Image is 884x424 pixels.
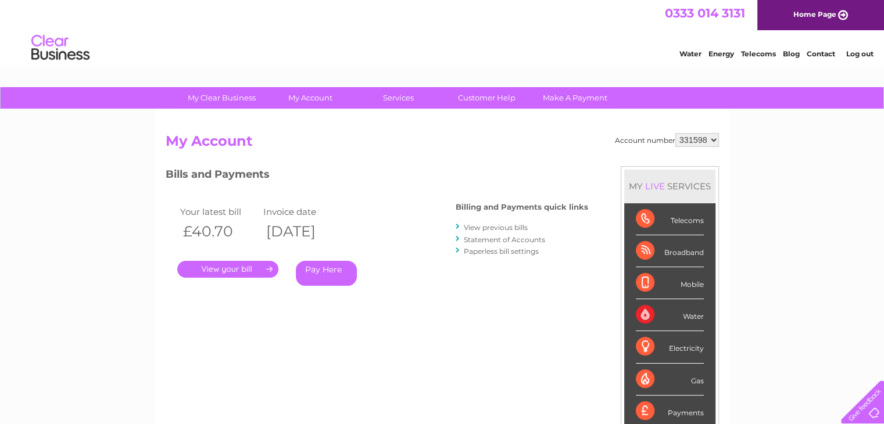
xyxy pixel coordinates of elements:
[636,299,704,331] div: Water
[636,364,704,396] div: Gas
[177,204,261,220] td: Your latest bill
[464,223,528,232] a: View previous bills
[636,203,704,235] div: Telecoms
[260,204,344,220] td: Invoice date
[846,49,873,58] a: Log out
[783,49,800,58] a: Blog
[177,220,261,243] th: £40.70
[439,87,535,109] a: Customer Help
[166,133,719,155] h2: My Account
[636,331,704,363] div: Electricity
[665,6,745,20] a: 0333 014 3131
[31,30,90,66] img: logo.png
[527,87,623,109] a: Make A Payment
[708,49,734,58] a: Energy
[166,166,588,186] h3: Bills and Payments
[456,203,588,211] h4: Billing and Payments quick links
[741,49,776,58] a: Telecoms
[624,170,715,203] div: MY SERVICES
[679,49,702,58] a: Water
[615,133,719,147] div: Account number
[296,261,357,286] a: Pay Here
[464,235,545,244] a: Statement of Accounts
[168,6,717,56] div: Clear Business is a trading name of Verastar Limited (registered in [GEOGRAPHIC_DATA] No. 3667643...
[636,235,704,267] div: Broadband
[260,220,344,243] th: [DATE]
[464,247,539,256] a: Paperless bill settings
[636,267,704,299] div: Mobile
[174,87,270,109] a: My Clear Business
[262,87,358,109] a: My Account
[177,261,278,278] a: .
[350,87,446,109] a: Services
[643,181,667,192] div: LIVE
[807,49,835,58] a: Contact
